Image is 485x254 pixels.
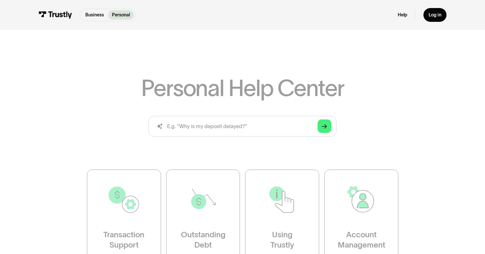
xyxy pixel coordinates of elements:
[423,8,447,22] a: Log in
[108,10,134,20] a: Personal
[112,12,130,18] p: Personal
[38,11,72,18] img: Trustly Logo
[337,230,385,250] div: Account Management
[398,12,407,18] a: Help
[270,230,294,250] div: Using Trustly
[181,230,225,250] div: Outstanding Debt
[81,10,108,20] a: Business
[103,230,144,250] div: Transaction Support
[429,12,441,18] div: Log in
[149,116,336,137] input: search
[141,77,344,100] h1: Personal Help Center
[85,12,104,18] p: Business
